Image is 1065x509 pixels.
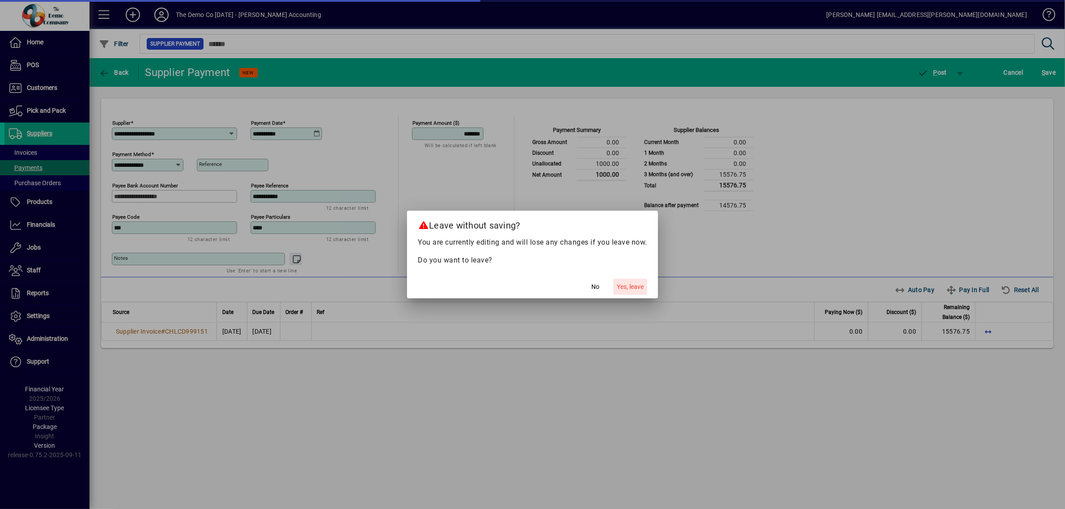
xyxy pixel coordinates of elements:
[617,282,644,292] span: Yes, leave
[591,282,599,292] span: No
[581,279,610,295] button: No
[418,237,647,248] p: You are currently editing and will lose any changes if you leave now.
[613,279,647,295] button: Yes, leave
[418,255,647,266] p: Do you want to leave?
[407,211,658,237] h2: Leave without saving?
